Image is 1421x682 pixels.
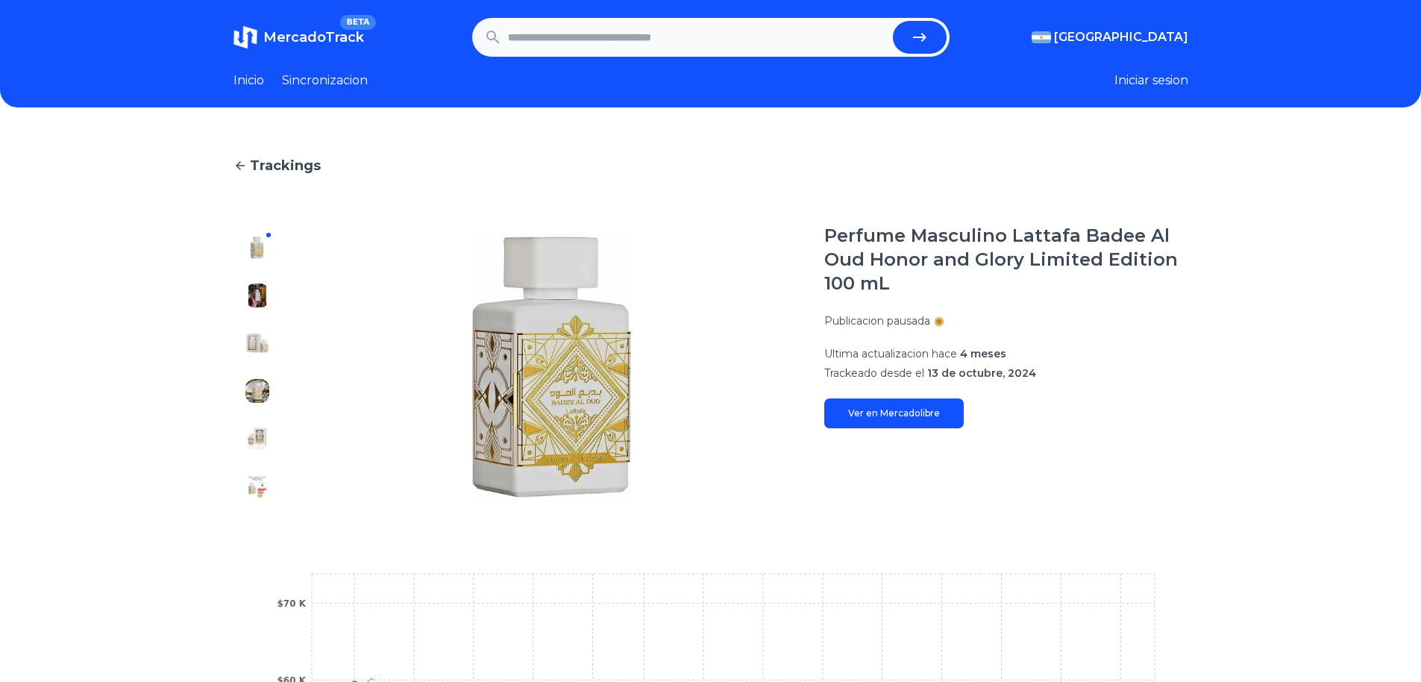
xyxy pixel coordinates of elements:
[245,236,269,260] img: Perfume Masculino Lattafa Badee Al Oud Honor and Glory Limited Edition 100 mL
[824,366,924,380] span: Trackeado desde el
[1032,31,1051,43] img: Argentina
[277,598,306,609] tspan: $70 K
[245,475,269,498] img: Perfume Masculino Lattafa Badee Al Oud Honor and Glory Limited Edition 100 mL
[233,25,257,49] img: MercadoTrack
[233,72,264,90] a: Inicio
[927,366,1036,380] span: 13 de octubre, 2024
[245,331,269,355] img: Perfume Masculino Lattafa Badee Al Oud Honor and Glory Limited Edition 100 mL
[245,379,269,403] img: Perfume Masculino Lattafa Badee Al Oud Honor and Glory Limited Edition 100 mL
[263,29,364,46] span: MercadoTrack
[824,398,964,428] a: Ver en Mercadolibre
[282,72,368,90] a: Sincronizacion
[1054,28,1188,46] span: [GEOGRAPHIC_DATA]
[233,155,1188,176] a: Trackings
[824,224,1188,295] h1: Perfume Masculino Lattafa Badee Al Oud Honor and Glory Limited Edition 100 mL
[824,347,957,360] span: Ultima actualizacion hace
[340,15,375,30] span: BETA
[245,427,269,451] img: Perfume Masculino Lattafa Badee Al Oud Honor and Glory Limited Edition 100 mL
[960,347,1006,360] span: 4 meses
[311,224,794,510] img: Perfume Masculino Lattafa Badee Al Oud Honor and Glory Limited Edition 100 mL
[233,25,364,49] a: MercadoTrackBETA
[245,284,269,307] img: Perfume Masculino Lattafa Badee Al Oud Honor and Glory Limited Edition 100 mL
[1032,28,1188,46] button: [GEOGRAPHIC_DATA]
[824,313,930,328] p: Publicacion pausada
[250,155,321,176] span: Trackings
[1114,72,1188,90] button: Iniciar sesion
